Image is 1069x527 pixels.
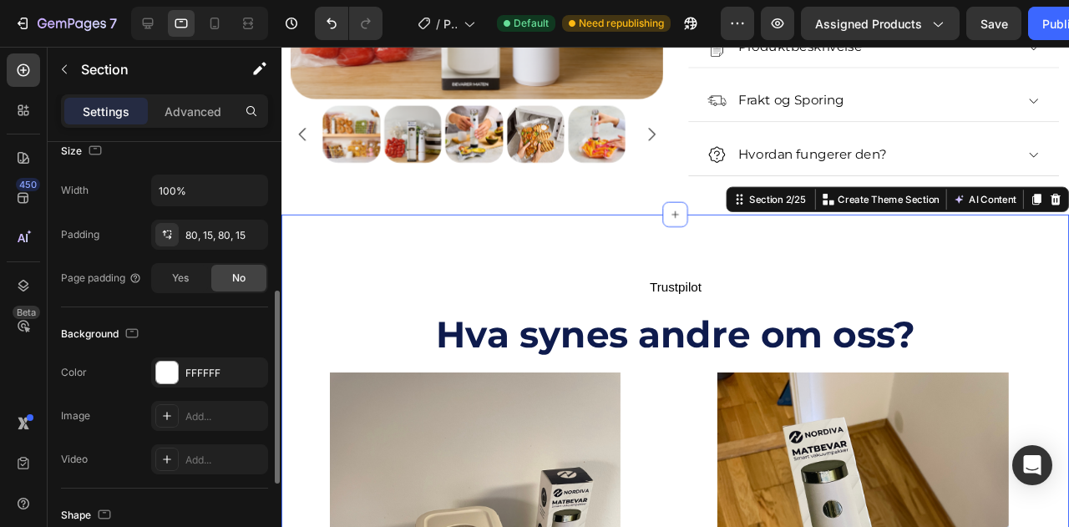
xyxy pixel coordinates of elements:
[81,59,218,79] p: Section
[16,178,40,191] div: 450
[61,408,90,423] div: Image
[443,15,457,33] span: Produktside MatBevar™ (Nordiva)
[7,7,124,40] button: 7
[61,504,114,527] div: Shape
[480,45,591,69] p: Frakt og Sporing
[165,103,221,120] p: Advanced
[61,183,89,198] div: Width
[436,15,440,33] span: /
[13,276,816,330] h2: Hva synes andre om oss?
[980,17,1008,31] span: Save
[61,271,142,286] div: Page padding
[83,103,129,120] p: Settings
[185,366,264,381] div: FFFFFF
[315,7,383,40] div: Undo/Redo
[480,102,636,126] p: Hvordan fungerer den?
[966,7,1021,40] button: Save
[61,323,142,346] div: Background
[61,227,99,242] div: Padding
[703,150,777,170] button: AI Content
[379,82,399,102] button: Carousel Next Arrow
[232,271,246,286] span: No
[185,409,264,424] div: Add...
[185,228,264,243] div: 80, 15, 80, 15
[152,175,267,205] input: Auto
[109,13,117,33] p: 7
[801,7,960,40] button: Assigned Products
[514,16,549,31] span: Default
[489,153,555,168] div: Section 2/25
[13,306,40,319] div: Beta
[61,365,87,380] div: Color
[172,271,189,286] span: Yes
[815,15,922,33] span: Assigned Products
[585,153,692,168] p: Create Theme Section
[1012,445,1052,485] div: Open Intercom Messenger
[579,16,664,31] span: Need republishing
[61,140,105,163] div: Size
[185,453,264,468] div: Add...
[61,452,88,467] div: Video
[281,47,1069,527] iframe: Design area
[387,246,441,260] a: Trustpilot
